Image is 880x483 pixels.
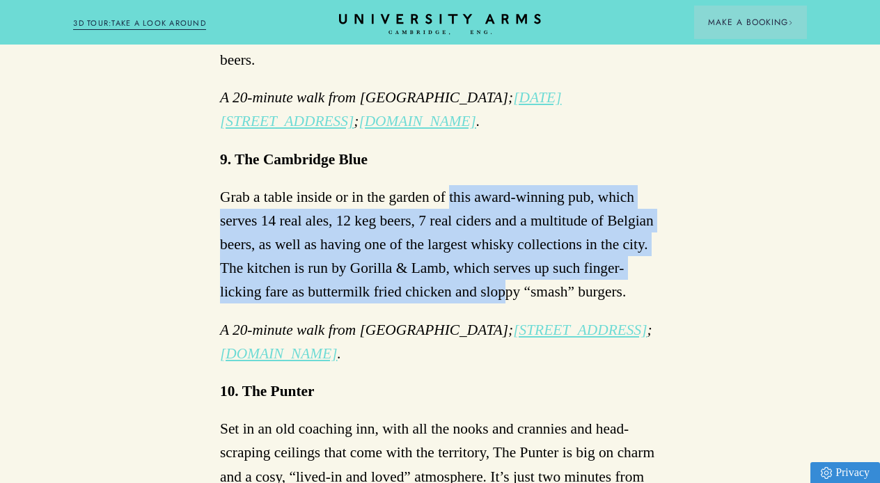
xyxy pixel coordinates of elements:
[788,20,793,25] img: Arrow icon
[73,17,206,30] a: 3D TOUR:TAKE A LOOK AROUND
[220,383,314,399] strong: 10. The Punter
[220,322,513,338] em: A 20-minute walk from [GEOGRAPHIC_DATA];
[220,89,513,106] em: A 20-minute walk from [GEOGRAPHIC_DATA];
[354,113,359,129] em: ;
[647,322,652,338] em: ;
[708,16,793,29] span: Make a Booking
[220,151,368,168] strong: 9. The Cambridge Blue
[220,345,338,362] a: [DOMAIN_NAME]
[338,345,341,362] em: .
[220,185,660,304] p: Grab a table inside or in the garden of this award-winning pub, which serves 14 real ales, 12 keg...
[821,467,832,479] img: Privacy
[359,113,476,129] a: [DOMAIN_NAME]
[339,14,541,35] a: Home
[513,322,647,338] a: [STREET_ADDRESS]
[694,6,807,39] button: Make a BookingArrow icon
[476,113,480,129] em: .
[810,462,880,483] a: Privacy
